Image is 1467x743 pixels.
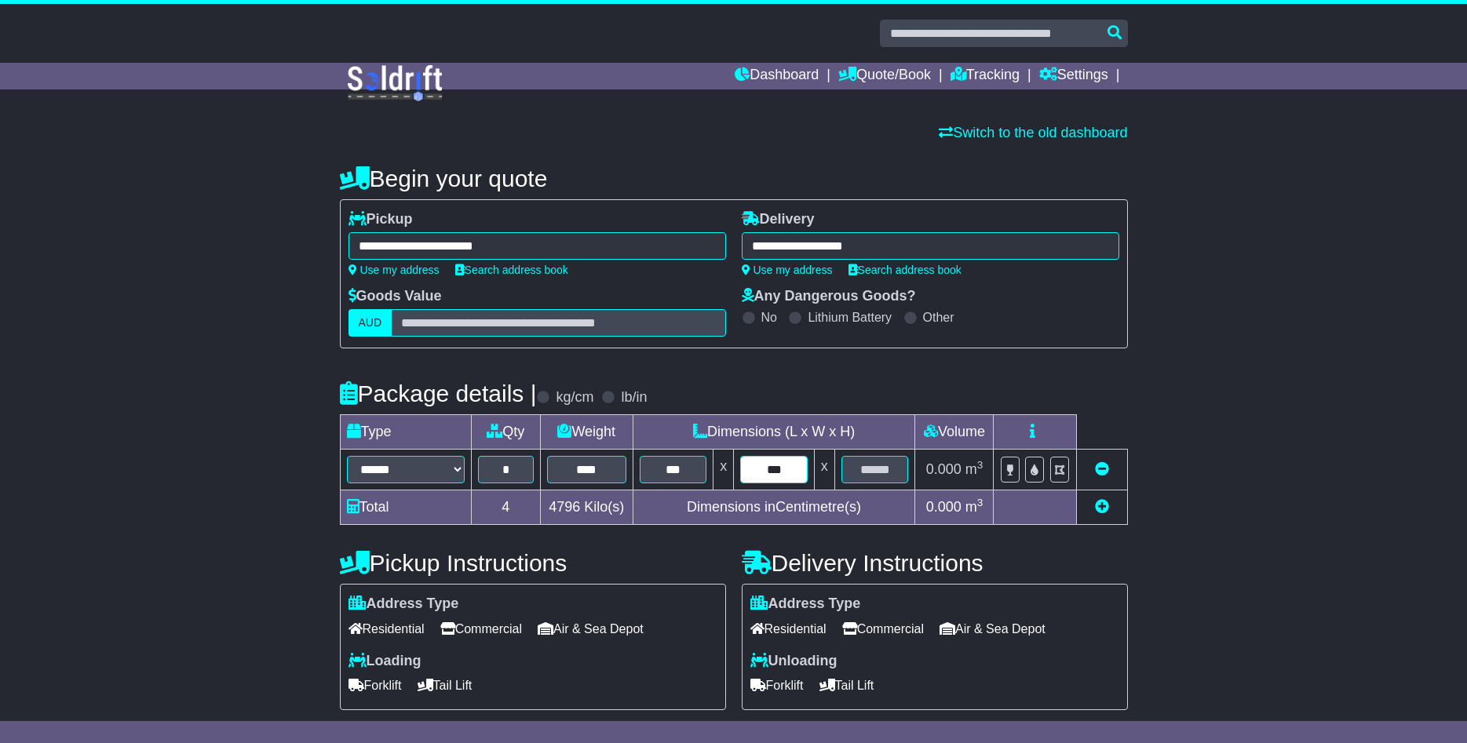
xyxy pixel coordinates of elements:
[340,550,726,576] h4: Pickup Instructions
[742,550,1128,576] h4: Delivery Instructions
[349,653,421,670] label: Loading
[965,499,983,515] span: m
[1095,499,1109,515] a: Add new item
[349,309,392,337] label: AUD
[939,125,1127,140] a: Switch to the old dashboard
[633,415,915,450] td: Dimensions (L x W x H)
[540,415,633,450] td: Weight
[633,490,915,525] td: Dimensions in Centimetre(s)
[349,673,402,697] span: Forklift
[838,63,931,89] a: Quote/Book
[814,450,834,490] td: x
[418,673,473,697] span: Tail Lift
[742,211,815,228] label: Delivery
[940,617,1046,641] span: Air & Sea Depot
[742,264,833,276] a: Use my address
[848,264,962,276] a: Search address book
[915,415,994,450] td: Volume
[926,499,962,515] span: 0.000
[750,673,804,697] span: Forklift
[340,166,1128,191] h4: Begin your quote
[713,450,734,490] td: x
[1039,63,1108,89] a: Settings
[926,461,962,477] span: 0.000
[977,459,983,471] sup: 3
[1095,461,1109,477] a: Remove this item
[349,211,413,228] label: Pickup
[440,617,522,641] span: Commercial
[842,617,924,641] span: Commercial
[761,310,777,325] label: No
[540,490,633,525] td: Kilo(s)
[977,497,983,508] sup: 3
[349,288,442,305] label: Goods Value
[538,617,644,641] span: Air & Sea Depot
[471,490,540,525] td: 4
[621,389,647,406] label: lb/in
[735,63,819,89] a: Dashboard
[808,310,892,325] label: Lithium Battery
[471,415,540,450] td: Qty
[455,264,568,276] a: Search address book
[340,415,471,450] td: Type
[340,490,471,525] td: Total
[965,461,983,477] span: m
[340,381,537,406] h4: Package details |
[349,264,440,276] a: Use my address
[951,63,1020,89] a: Tracking
[750,653,838,670] label: Unloading
[923,310,954,325] label: Other
[349,617,425,641] span: Residential
[549,499,580,515] span: 4796
[349,595,459,613] label: Address Type
[819,673,874,697] span: Tail Lift
[556,389,593,406] label: kg/cm
[750,595,861,613] label: Address Type
[750,617,827,641] span: Residential
[742,288,916,305] label: Any Dangerous Goods?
